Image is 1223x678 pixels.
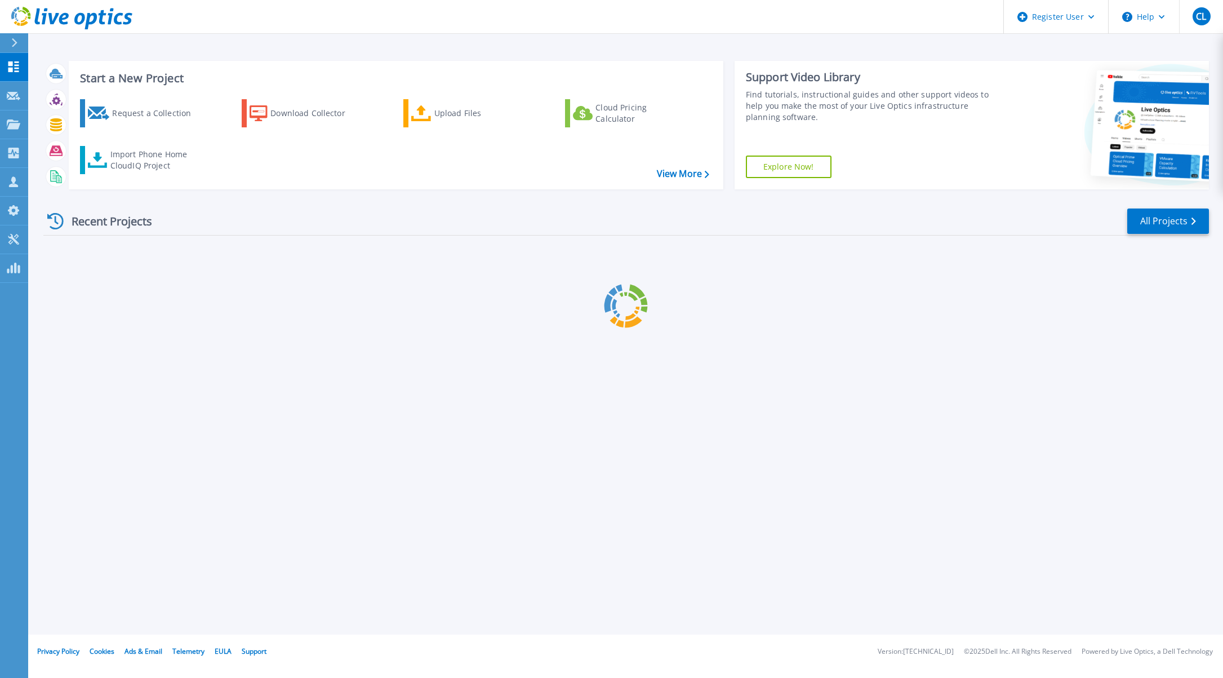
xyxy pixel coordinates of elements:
[964,648,1071,655] li: © 2025 Dell Inc. All Rights Reserved
[90,646,114,656] a: Cookies
[242,99,367,127] a: Download Collector
[595,102,686,125] div: Cloud Pricing Calculator
[110,149,198,171] div: Import Phone Home CloudIQ Project
[172,646,204,656] a: Telemetry
[215,646,232,656] a: EULA
[746,89,989,123] div: Find tutorials, instructional guides and other support videos to help you make the most of your L...
[270,102,361,125] div: Download Collector
[242,646,266,656] a: Support
[657,169,709,179] a: View More
[403,99,529,127] a: Upload Files
[434,102,524,125] div: Upload Files
[124,646,162,656] a: Ads & Email
[565,99,691,127] a: Cloud Pricing Calculator
[43,207,167,235] div: Recent Projects
[1196,12,1206,21] span: CL
[37,646,79,656] a: Privacy Policy
[1082,648,1213,655] li: Powered by Live Optics, a Dell Technology
[746,70,989,85] div: Support Video Library
[1127,209,1209,234] a: All Projects
[878,648,954,655] li: Version: [TECHNICAL_ID]
[746,156,831,178] a: Explore Now!
[80,72,709,85] h3: Start a New Project
[80,99,206,127] a: Request a Collection
[112,102,202,125] div: Request a Collection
